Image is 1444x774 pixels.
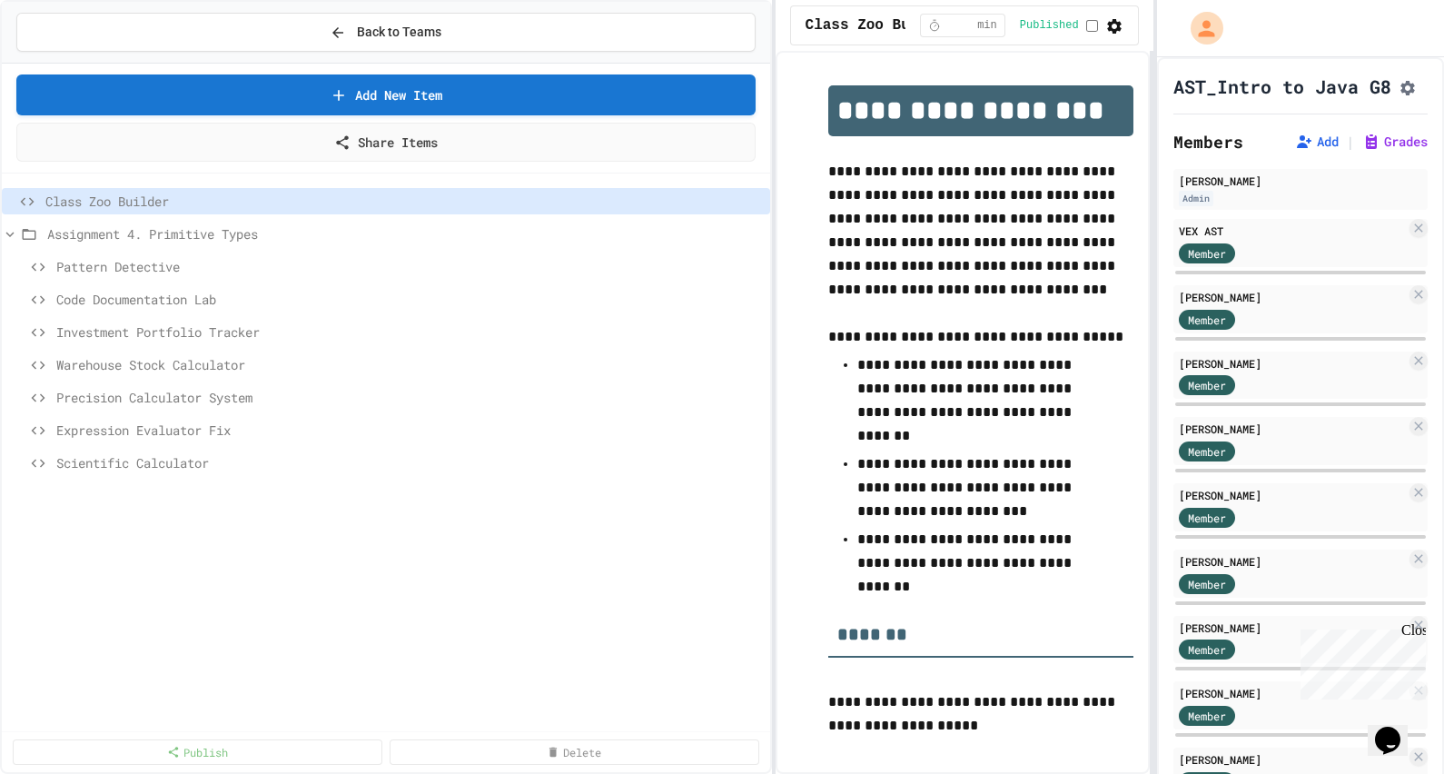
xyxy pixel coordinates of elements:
span: Scientific Calculator [56,453,763,472]
span: Member [1188,312,1226,328]
div: Chat with us now!Close [7,7,125,115]
span: Code Documentation Lab [56,290,763,309]
span: Member [1188,641,1226,658]
button: Add [1295,133,1339,151]
span: Member [1188,576,1226,592]
span: Pattern Detective [56,257,763,276]
div: [PERSON_NAME] [1179,685,1406,701]
a: Delete [390,739,759,765]
div: [PERSON_NAME] [1179,553,1406,570]
button: Grades [1362,133,1428,151]
div: [PERSON_NAME] [1179,421,1406,437]
a: Add New Item [16,74,756,115]
button: Assignment Settings [1399,75,1417,97]
span: min [977,18,997,33]
button: Back to Teams [16,13,756,52]
span: Investment Portfolio Tracker [56,322,763,342]
span: Published [1020,18,1079,33]
input: publish toggle [1086,20,1098,32]
span: Member [1188,708,1226,724]
h1: AST_Intro to Java G8 [1173,74,1391,99]
span: Assignment 4. Primitive Types [47,224,763,243]
iframe: chat widget [1368,701,1426,756]
span: Class Zoo Builder [45,192,763,211]
span: Warehouse Stock Calculator [56,355,763,374]
span: Back to Teams [357,23,441,42]
div: [PERSON_NAME] [1179,355,1406,372]
span: Member [1188,443,1226,460]
div: [PERSON_NAME] [1179,173,1422,189]
span: Member [1188,377,1226,393]
div: [PERSON_NAME] [1179,487,1406,503]
div: Admin [1179,191,1213,206]
span: | [1346,131,1355,153]
a: Share Items [16,123,756,162]
div: [PERSON_NAME] [1179,289,1406,305]
span: Precision Calculator System [56,388,763,407]
div: [PERSON_NAME] [1179,751,1406,768]
span: Member [1188,510,1226,526]
div: VEX AST [1179,223,1406,239]
span: Member [1188,245,1226,262]
div: My Account [1172,7,1228,49]
a: Publish [13,739,382,765]
div: [PERSON_NAME] [1179,620,1406,636]
span: Expression Evaluator Fix [56,421,763,440]
iframe: chat widget [1293,622,1426,700]
div: Content is published and visible to students [1020,14,1098,36]
h2: Members [1173,129,1243,154]
span: Class Zoo Builder [806,15,954,36]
